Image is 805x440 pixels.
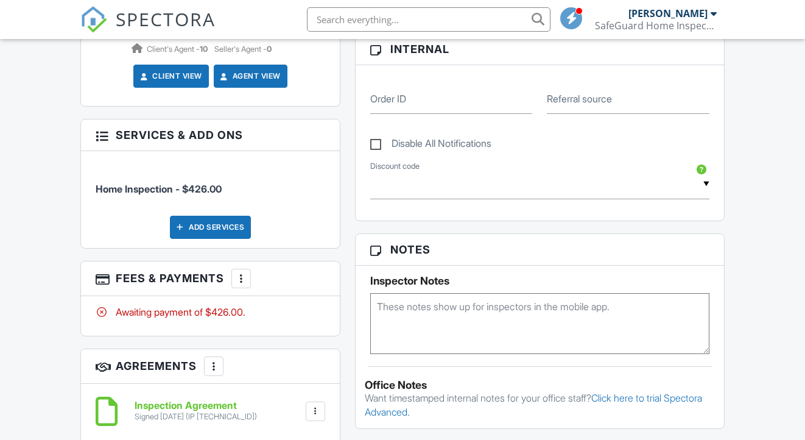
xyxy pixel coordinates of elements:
label: Disable All Notifications [370,138,491,153]
div: Awaiting payment of $426.00. [96,305,325,319]
strong: 0 [267,44,272,54]
p: Want timestamped internal notes for your office staff? [365,391,715,419]
span: SPECTORA [116,6,216,32]
a: SPECTORA [80,16,216,42]
h5: Inspector Notes [370,275,709,287]
span: Seller's Agent - [214,44,272,54]
label: Order ID [370,92,406,105]
label: Referral source [547,92,612,105]
a: Agent View [218,70,281,82]
h3: Notes [356,234,724,266]
div: Add Services [170,216,251,239]
div: Office Notes [365,379,715,391]
div: SafeGuard Home Inspections [595,20,717,32]
strong: 10 [200,44,208,54]
span: Home Inspection - $426.00 [96,183,222,195]
div: Signed [DATE] (IP [TECHNICAL_ID]) [135,412,257,422]
a: Inspection Agreement Signed [DATE] (IP [TECHNICAL_ID]) [135,400,257,422]
h6: Inspection Agreement [135,400,257,411]
a: Click here to trial Spectora Advanced. [365,392,702,417]
span: Client's Agent - [147,44,209,54]
h3: Internal [356,34,724,65]
h3: Fees & Payments [81,261,340,296]
h3: Agreements [81,349,340,384]
h3: Services & Add ons [81,119,340,151]
label: Discount code [370,161,420,172]
a: Client View [138,70,202,82]
input: Search everything... [307,7,550,32]
div: [PERSON_NAME] [628,7,708,20]
li: Service: Home Inspection [96,160,325,205]
img: The Best Home Inspection Software - Spectora [80,6,107,33]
